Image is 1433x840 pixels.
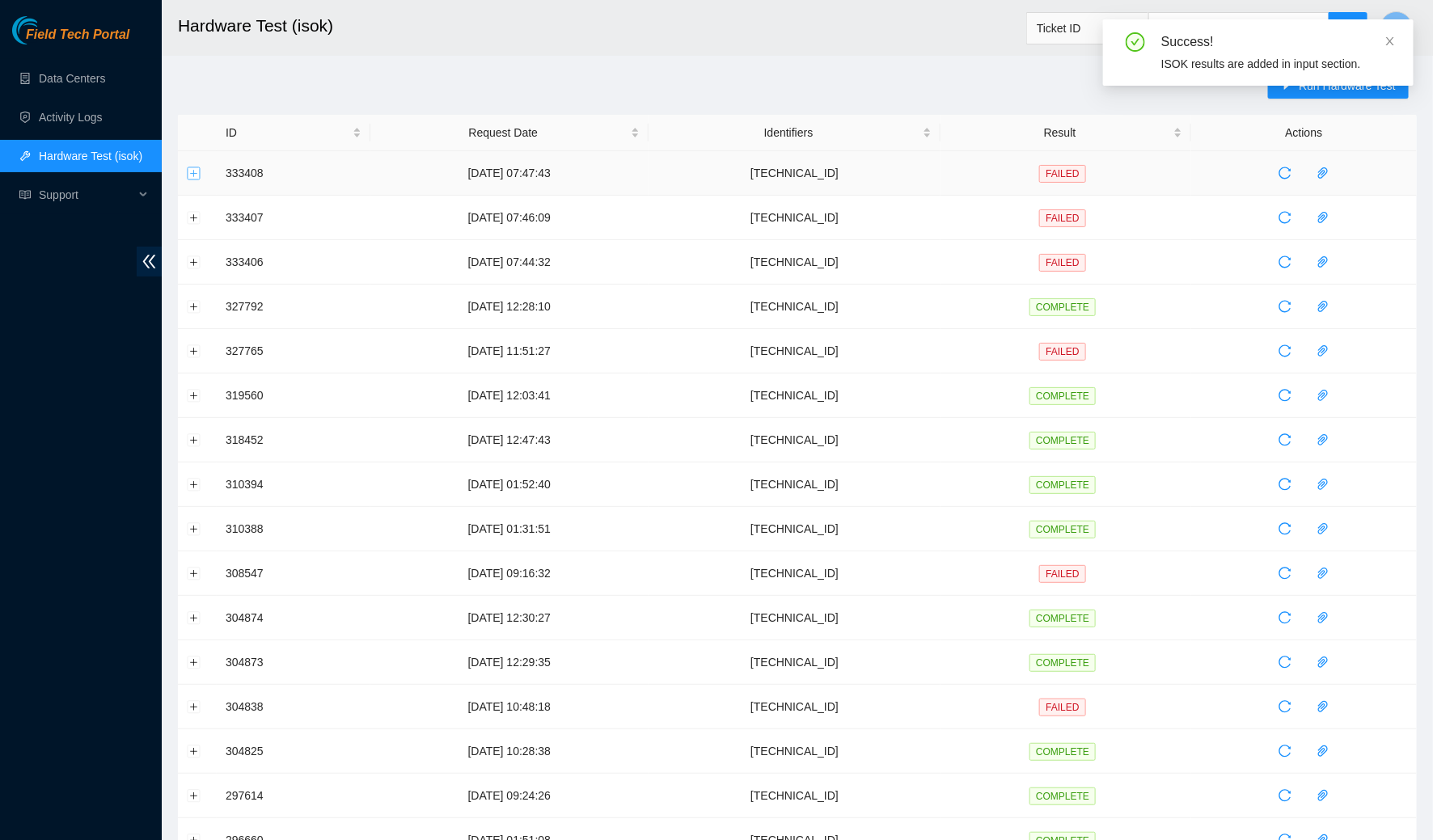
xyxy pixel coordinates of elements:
[649,151,941,196] td: [TECHNICAL_ID]
[1311,389,1335,402] span: paper-clip
[217,240,370,285] td: 333406
[1272,249,1298,275] button: reload
[188,567,201,580] button: Expand row
[1039,343,1085,361] span: FAILED
[1272,560,1298,586] button: reload
[370,418,649,462] td: [DATE] 12:47:43
[1272,293,1298,319] button: reload
[188,211,201,224] button: Expand row
[188,789,201,802] button: Expand row
[217,596,370,640] td: 304874
[1273,255,1297,268] span: reload
[1273,478,1297,491] span: reload
[1310,249,1336,275] button: paper-clip
[370,240,649,285] td: [DATE] 07:44:32
[1029,298,1096,316] span: COMPLETE
[1311,211,1335,224] span: paper-clip
[1273,167,1297,179] span: reload
[1273,389,1297,402] span: reload
[1273,656,1297,669] span: reload
[370,285,649,329] td: [DATE] 12:28:10
[370,774,649,818] td: [DATE] 09:24:26
[137,247,162,276] span: double-left
[1310,783,1336,808] button: paper-clip
[649,551,941,596] td: [TECHNICAL_ID]
[1311,433,1335,446] span: paper-clip
[1272,783,1298,808] button: reload
[370,729,649,774] td: [DATE] 10:28:38
[1311,344,1335,357] span: paper-clip
[1272,427,1298,453] button: reload
[1311,300,1335,313] span: paper-clip
[370,196,649,240] td: [DATE] 07:46:09
[217,285,370,329] td: 327792
[1384,36,1396,47] span: close
[1311,567,1335,580] span: paper-clip
[39,72,105,85] a: Data Centers
[1039,565,1085,583] span: FAILED
[1311,789,1335,802] span: paper-clip
[1311,745,1335,758] span: paper-clip
[188,522,201,535] button: Expand row
[1273,611,1297,624] span: reload
[649,329,941,374] td: [TECHNICAL_ID]
[1310,293,1336,319] button: paper-clip
[1029,743,1096,761] span: COMPLETE
[188,433,201,446] button: Expand row
[1272,382,1298,408] button: reload
[1029,387,1096,405] span: COMPLETE
[1272,160,1298,186] button: reload
[1311,611,1335,624] span: paper-clip
[1272,205,1298,230] button: reload
[26,27,129,43] span: Field Tech Portal
[370,329,649,374] td: [DATE] 11:51:27
[39,111,103,124] a: Activity Logs
[649,596,941,640] td: [TECHNICAL_ID]
[1029,654,1096,672] span: COMPLETE
[1148,12,1329,44] input: Enter text here...
[1273,344,1297,357] span: reload
[217,462,370,507] td: 310394
[370,462,649,507] td: [DATE] 01:52:40
[1310,516,1336,542] button: paper-clip
[649,285,941,329] td: [TECHNICAL_ID]
[1126,32,1145,52] span: check-circle
[1272,694,1298,720] button: reload
[188,167,201,179] button: Expand row
[1311,522,1335,535] span: paper-clip
[370,551,649,596] td: [DATE] 09:16:32
[370,507,649,551] td: [DATE] 01:31:51
[1311,656,1335,669] span: paper-clip
[1273,433,1297,446] span: reload
[188,255,201,268] button: Expand row
[1029,432,1096,450] span: COMPLETE
[649,507,941,551] td: [TECHNICAL_ID]
[1272,471,1298,497] button: reload
[649,774,941,818] td: [TECHNICAL_ID]
[1311,167,1335,179] span: paper-clip
[217,551,370,596] td: 308547
[217,151,370,196] td: 333408
[217,507,370,551] td: 310388
[1029,610,1096,627] span: COMPLETE
[188,611,201,624] button: Expand row
[370,151,649,196] td: [DATE] 07:47:43
[649,374,941,418] td: [TECHNICAL_ID]
[1161,32,1394,52] div: Success!
[217,729,370,774] td: 304825
[1392,18,1401,38] span: H
[370,685,649,729] td: [DATE] 10:48:18
[1380,11,1413,44] button: H
[1310,649,1336,675] button: paper-clip
[188,300,201,313] button: Expand row
[649,640,941,685] td: [TECHNICAL_ID]
[370,640,649,685] td: [DATE] 12:29:35
[1272,605,1298,631] button: reload
[1272,516,1298,542] button: reload
[1039,699,1085,716] span: FAILED
[1273,211,1297,224] span: reload
[1273,522,1297,535] span: reload
[217,685,370,729] td: 304838
[1029,521,1096,538] span: COMPLETE
[1039,209,1085,227] span: FAILED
